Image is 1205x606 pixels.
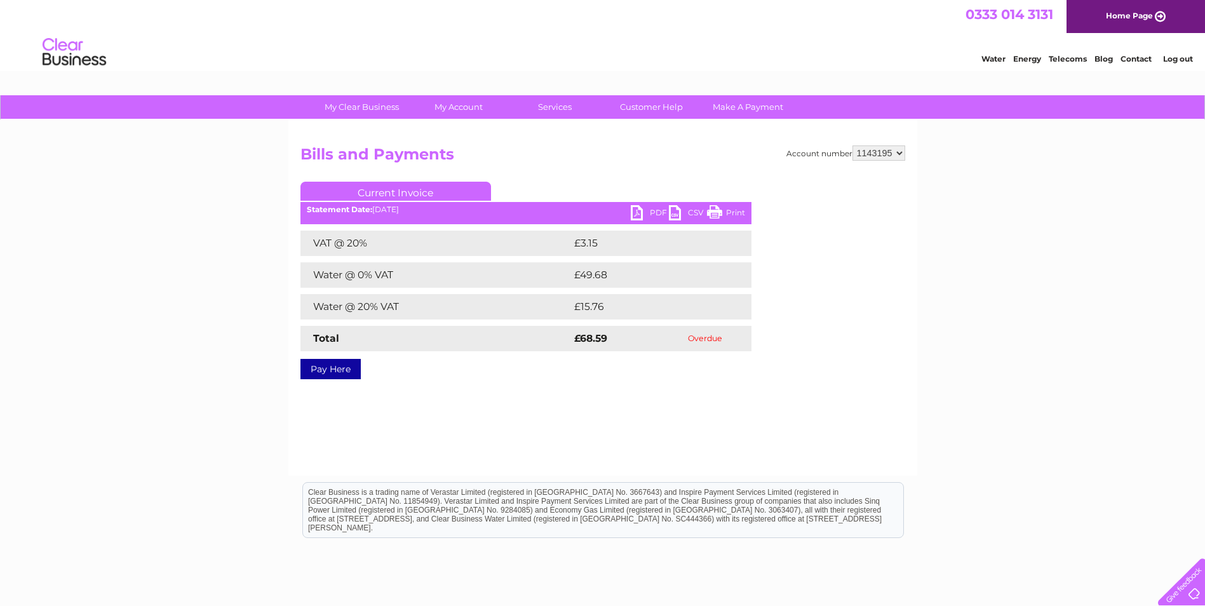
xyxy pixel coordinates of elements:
[313,332,339,344] strong: Total
[300,205,751,214] div: [DATE]
[300,294,571,320] td: Water @ 20% VAT
[631,205,669,224] a: PDF
[1163,54,1193,64] a: Log out
[571,262,727,288] td: £49.68
[300,182,491,201] a: Current Invoice
[1121,54,1152,64] a: Contact
[981,54,1006,64] a: Water
[300,262,571,288] td: Water @ 0% VAT
[966,6,1053,22] a: 0333 014 3131
[406,95,511,119] a: My Account
[786,145,905,161] div: Account number
[1094,54,1113,64] a: Blog
[669,205,707,224] a: CSV
[659,326,751,351] td: Overdue
[42,33,107,72] img: logo.png
[571,231,720,256] td: £3.15
[300,145,905,170] h2: Bills and Payments
[696,95,800,119] a: Make A Payment
[309,95,414,119] a: My Clear Business
[574,332,607,344] strong: £68.59
[1013,54,1041,64] a: Energy
[502,95,607,119] a: Services
[303,7,903,62] div: Clear Business is a trading name of Verastar Limited (registered in [GEOGRAPHIC_DATA] No. 3667643...
[300,231,571,256] td: VAT @ 20%
[307,205,372,214] b: Statement Date:
[300,359,361,379] a: Pay Here
[571,294,725,320] td: £15.76
[707,205,745,224] a: Print
[599,95,704,119] a: Customer Help
[1049,54,1087,64] a: Telecoms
